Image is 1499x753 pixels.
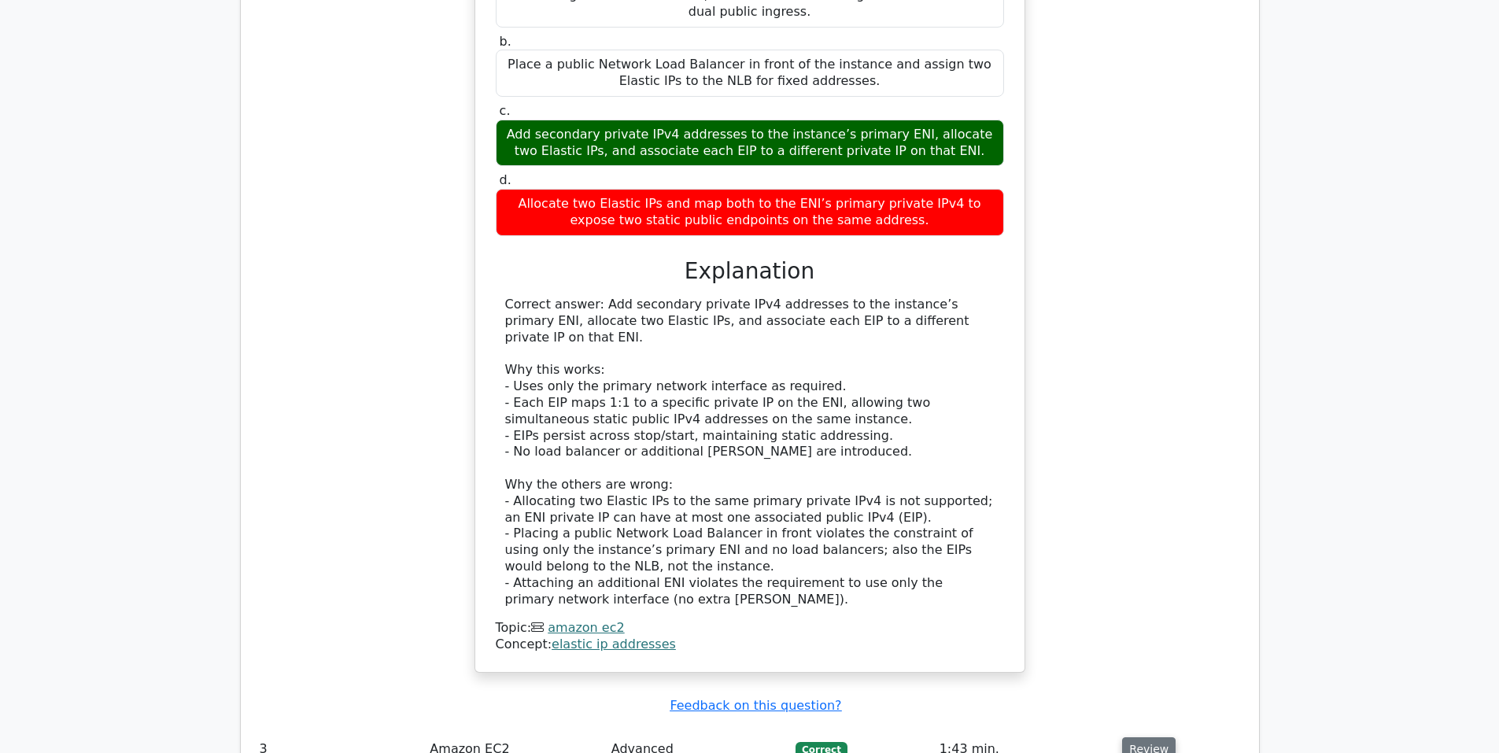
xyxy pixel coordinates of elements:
div: Concept: [496,637,1004,653]
span: d. [500,172,511,187]
div: Topic: [496,620,1004,637]
span: c. [500,103,511,118]
a: amazon ec2 [548,620,624,635]
a: elastic ip addresses [552,637,676,651]
span: b. [500,34,511,49]
a: Feedback on this question? [670,698,841,713]
div: Allocate two Elastic IPs and map both to the ENI’s primary private IPv4 to expose two static publ... [496,189,1004,236]
h3: Explanation [505,258,995,285]
div: Add secondary private IPv4 addresses to the instance’s primary ENI, allocate two Elastic IPs, and... [496,120,1004,167]
div: Correct answer: Add secondary private IPv4 addresses to the instance’s primary ENI, allocate two ... [505,297,995,607]
div: Place a public Network Load Balancer in front of the instance and assign two Elastic IPs to the N... [496,50,1004,97]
